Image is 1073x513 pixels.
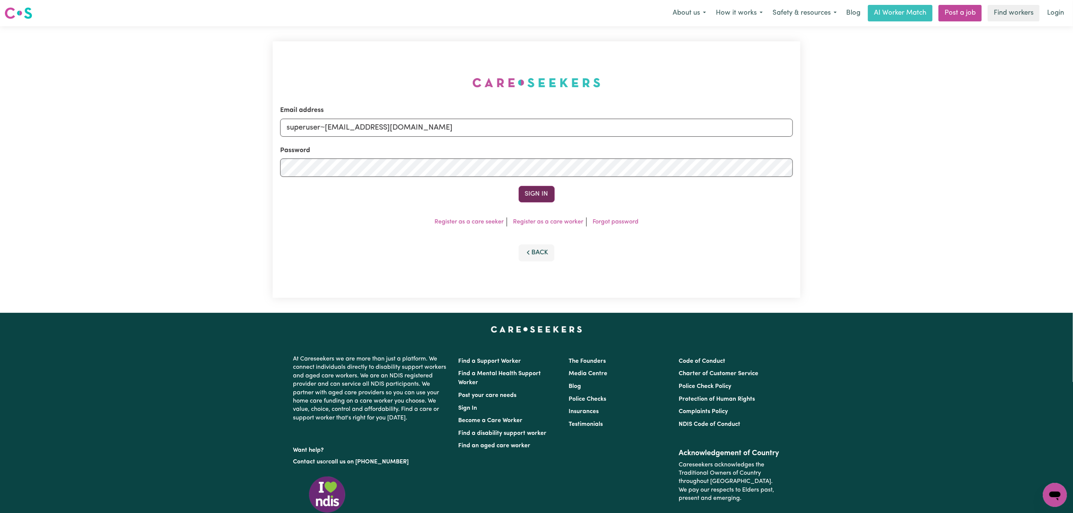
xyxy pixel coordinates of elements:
a: Post a job [939,5,982,21]
p: or [293,455,450,469]
a: Complaints Policy [679,409,728,415]
img: Careseekers logo [5,6,32,20]
a: Media Centre [569,371,607,377]
a: Contact us [293,459,323,465]
p: Careseekers acknowledges the Traditional Owners of Country throughout [GEOGRAPHIC_DATA]. We pay o... [679,458,780,506]
a: Find workers [988,5,1040,21]
label: Password [280,146,310,155]
button: Sign In [519,186,555,202]
a: Blog [842,5,865,21]
a: Sign In [459,405,477,411]
a: Post your care needs [459,392,517,398]
a: Testimonials [569,421,603,427]
a: Find a Mental Health Support Worker [459,371,541,386]
iframe: Button to launch messaging window, conversation in progress [1043,483,1067,507]
a: Forgot password [593,219,638,225]
a: The Founders [569,358,606,364]
a: Find an aged care worker [459,443,531,449]
input: Email address [280,119,793,137]
a: Insurances [569,409,599,415]
a: Find a Support Worker [459,358,521,364]
a: Login [1043,5,1068,21]
p: At Careseekers we are more than just a platform. We connect individuals directly to disability su... [293,352,450,425]
a: Charter of Customer Service [679,371,758,377]
a: Register as a care seeker [435,219,504,225]
button: How it works [711,5,768,21]
a: Code of Conduct [679,358,725,364]
button: About us [668,5,711,21]
a: Become a Care Worker [459,418,523,424]
a: AI Worker Match [868,5,933,21]
a: Find a disability support worker [459,430,547,436]
a: Protection of Human Rights [679,396,755,402]
a: Police Check Policy [679,383,731,389]
a: Police Checks [569,396,606,402]
label: Email address [280,106,324,115]
a: NDIS Code of Conduct [679,421,740,427]
button: Safety & resources [768,5,842,21]
a: Register as a care worker [513,219,583,225]
p: Want help? [293,443,450,454]
a: call us on [PHONE_NUMBER] [329,459,409,465]
h2: Acknowledgement of Country [679,449,780,458]
a: Blog [569,383,581,389]
button: Back [519,244,555,261]
a: Careseekers home page [491,326,582,332]
a: Careseekers logo [5,5,32,22]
